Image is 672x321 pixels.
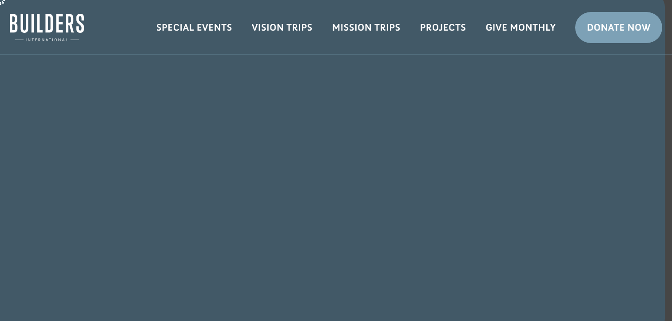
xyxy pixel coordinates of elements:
[242,15,322,40] a: Vision Trips
[476,15,565,40] a: Give Monthly
[322,15,410,40] a: Mission Trips
[10,14,84,41] img: Builders International
[575,12,662,43] a: Donate Now
[147,15,242,40] a: Special Events
[410,15,476,40] a: Projects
